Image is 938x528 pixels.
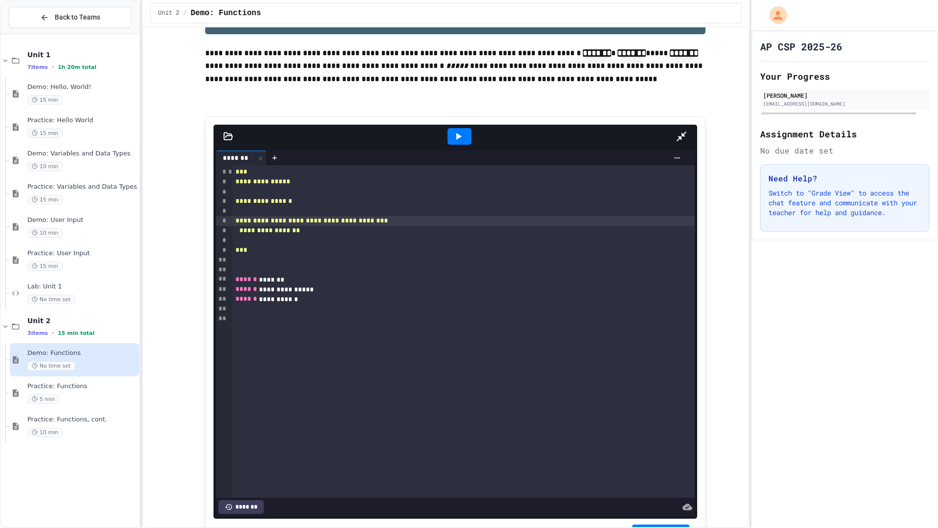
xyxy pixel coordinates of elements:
span: 10 min [27,428,63,437]
span: 15 min [27,129,63,138]
span: Practice: Hello World [27,116,137,125]
span: No time set [27,295,75,304]
span: Practice: Variables and Data Types [27,183,137,191]
button: Back to Teams [9,7,131,28]
span: Practice: Functions [27,382,137,391]
h1: AP CSP 2025-26 [760,40,842,53]
p: Switch to "Grade View" to access the chat feature and communicate with your teacher for help and ... [768,188,921,218]
span: 15 min [27,95,63,105]
span: • [52,329,54,337]
div: [PERSON_NAME] [763,91,926,100]
span: Demo: Hello, World! [27,83,137,91]
span: No time set [27,361,75,371]
h3: Need Help? [768,173,921,184]
span: 10 min [27,228,63,238]
span: Back to Teams [55,12,100,22]
span: 5 min [27,395,59,404]
span: Unit 2 [27,316,137,325]
span: 15 min total [58,330,94,336]
span: Demo: Functions [191,7,261,19]
span: Demo: Functions [27,349,137,357]
div: [EMAIL_ADDRESS][DOMAIN_NAME] [763,100,926,108]
span: Demo: Variables and Data Types [27,150,137,158]
span: / [183,9,187,17]
span: • [52,63,54,71]
span: Unit 1 [27,50,137,59]
span: Unit 2 [158,9,179,17]
div: My Account [759,4,789,26]
h2: Assignment Details [760,127,929,141]
span: Practice: Functions, cont. [27,416,137,424]
span: 3 items [27,330,48,336]
span: Demo: User Input [27,216,137,224]
span: 15 min [27,262,63,271]
div: No due date set [760,145,929,156]
span: Practice: User Input [27,249,137,258]
h2: Your Progress [760,69,929,83]
span: 10 min [27,162,63,171]
span: Lab: Unit 1 [27,283,137,291]
span: 7 items [27,64,48,70]
span: 15 min [27,195,63,204]
span: 1h 20m total [58,64,96,70]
